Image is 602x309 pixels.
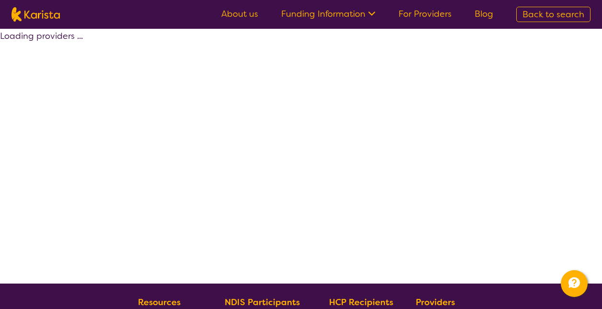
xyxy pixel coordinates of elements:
b: Resources [138,297,181,308]
a: Blog [475,8,493,20]
b: Providers [416,297,455,308]
b: HCP Recipients [329,297,393,308]
a: Back to search [516,7,591,22]
b: NDIS Participants [225,297,300,308]
a: For Providers [398,8,452,20]
span: Back to search [522,9,584,20]
a: About us [221,8,258,20]
a: Funding Information [281,8,375,20]
button: Channel Menu [561,270,588,297]
img: Karista logo [11,7,60,22]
